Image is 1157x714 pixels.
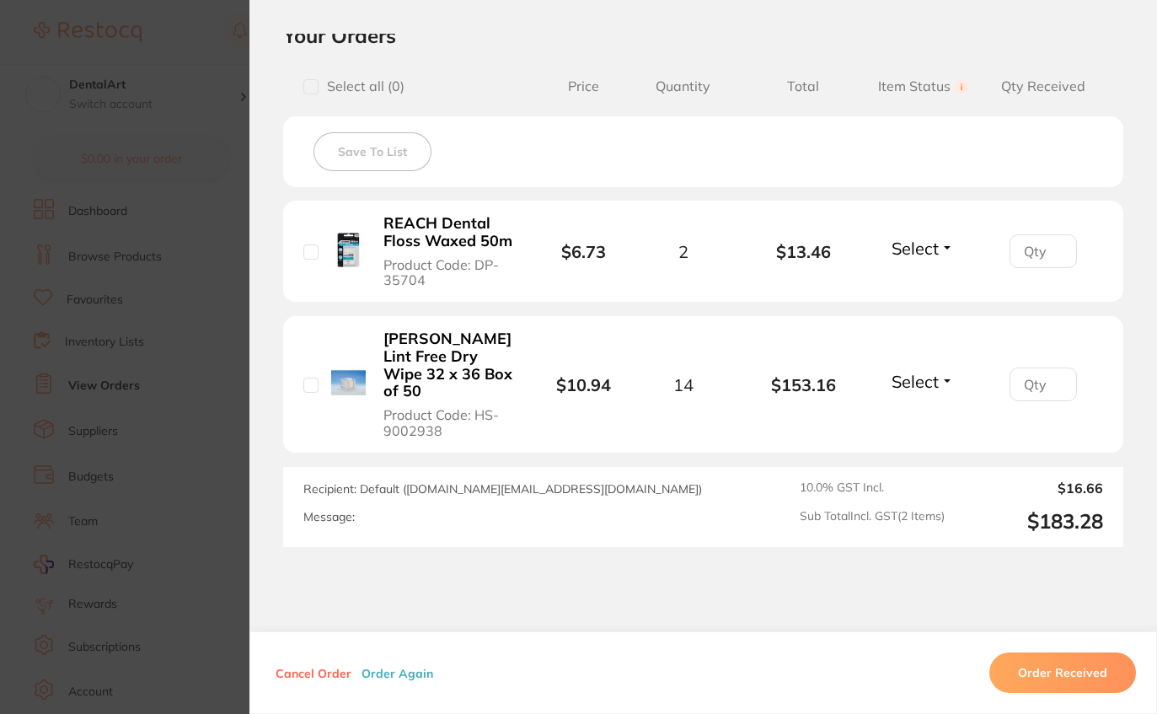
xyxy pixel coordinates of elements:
button: Save To List [313,132,431,171]
span: 2 [678,242,688,261]
span: Recipient: Default ( [DOMAIN_NAME][EMAIL_ADDRESS][DOMAIN_NAME] ) [303,481,702,497]
span: Price [544,78,624,94]
output: $183.28 [958,509,1103,534]
span: 10.0 % GST Incl. [800,480,945,496]
span: Product Code: HS-9002938 [383,407,513,438]
button: Select [886,371,959,392]
b: $153.16 [743,375,863,395]
label: Message: [303,510,355,524]
span: Total [743,78,863,94]
span: Product Code: DP-35704 [383,257,513,288]
button: Order Again [356,665,438,680]
h2: Your Orders [283,23,1123,48]
span: Item Status [863,78,983,94]
span: Sub Total Incl. GST ( 2 Items) [800,509,945,534]
span: Select [892,238,939,259]
output: $16.66 [958,480,1103,496]
b: $6.73 [561,241,606,262]
b: $13.46 [743,242,863,261]
button: Cancel Order [271,665,356,680]
input: Qty [1010,368,1077,401]
span: Qty Received [983,78,1103,94]
button: REACH Dental Floss Waxed 50m Product Code: DP-35704 [378,214,518,288]
b: [PERSON_NAME] Lint Free Dry Wipe 32 x 36 Box of 50 [383,330,513,400]
img: REACH Dental Floss Waxed 50m [331,233,366,267]
button: Order Received [989,652,1136,693]
span: Quantity [624,78,743,94]
b: REACH Dental Floss Waxed 50m [383,215,513,250]
button: Select [886,238,959,259]
b: $10.94 [556,374,611,395]
span: Select all ( 0 ) [319,78,404,94]
input: Qty [1010,234,1077,268]
span: Select [892,371,939,392]
img: Henry Schein Lint Free Dry Wipe 32 x 36 Box of 50 [331,366,366,400]
span: 14 [673,375,694,395]
button: [PERSON_NAME] Lint Free Dry Wipe 32 x 36 Box of 50 Product Code: HS-9002938 [378,330,518,439]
